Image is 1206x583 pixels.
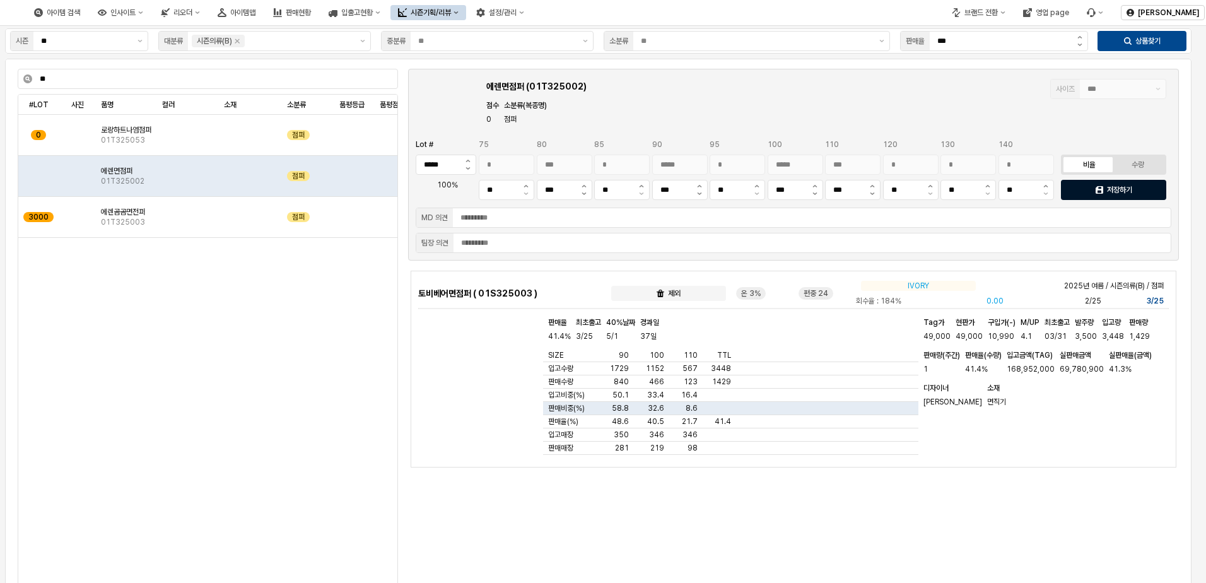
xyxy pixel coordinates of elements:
span: 입고매장 [548,430,573,440]
span: 110 [825,140,839,149]
span: 발주량 [1075,318,1094,327]
div: 아이템 검색 [47,8,80,17]
span: 1 [923,363,928,375]
button: 제외 [611,286,726,301]
span: Lot # [416,140,433,149]
span: 소분류(복종명) [504,101,547,110]
span: 디자이너 [923,384,949,392]
span: 실판매금액 [1060,351,1091,360]
p: 2025년 여름 / 시즌의류(B) / 점퍼 [986,280,1164,291]
span: 16.4 [681,390,698,400]
span: 컬러 [162,100,175,110]
span: 90 [619,350,629,360]
span: 3,448 [1102,330,1124,343]
span: 41.4 [715,416,731,427]
span: 5/1 [606,330,618,343]
span: 33.4 [647,390,664,400]
span: 에렌곰곰면전퍼 [101,207,145,217]
span: 01T325002 [101,176,144,186]
button: 아이템 검색 [26,5,88,20]
span: 49,000 [956,330,983,343]
span: 사진 [71,100,84,110]
span: 168,952,000 [1007,363,1055,375]
span: 구입가(-) [988,318,1016,327]
p: 회수율 : 184% [856,295,981,307]
strong: 3/25 [1147,297,1164,305]
button: 저장하기 [1061,180,1166,200]
span: 01T325053 [101,135,145,145]
button: 증가 [864,180,880,191]
div: 아이템맵 [230,8,255,17]
p: [PERSON_NAME] [1138,8,1199,18]
span: 41.3% [1109,363,1132,375]
span: 소분류 [287,100,306,110]
label: 비율 [1065,159,1114,170]
span: 1,429 [1129,330,1150,343]
div: MD 의견 [421,211,448,224]
button: [PERSON_NAME] [1121,5,1205,20]
span: 품평점수 [380,100,405,110]
button: 감소 [1072,42,1087,51]
span: 판매수량 [548,377,573,387]
div: 리오더 [153,5,208,20]
div: 토비베어면점퍼 ( 01S325003 )IVORY2025년 여름 / 시즌의류(B) / 점퍼제외온 3%편중 24회수율 : 184%0.002/253/25판매율41.4%최초출고3/2... [411,271,1176,468]
span: 소재 [987,384,1000,392]
p: 상품찾기 [1135,36,1161,46]
span: 40.5 [647,416,664,427]
span: 판매량 [1129,318,1148,327]
button: 상품찾기 [1098,31,1186,51]
span: 점퍼 [292,212,305,222]
span: 온 3% [741,289,761,298]
div: 시즌의류(B) [197,35,232,47]
p: IVORY [861,280,976,291]
button: 제안 사항 표시 [132,32,148,50]
span: Tag가 [923,318,944,327]
div: 입출고현황 [341,8,373,17]
button: 감소 [576,191,592,200]
span: 41.4% [548,330,571,343]
span: 85 [594,140,604,149]
button: 인사이트 [90,5,151,20]
span: 최초출고 [576,318,601,327]
div: 시즌기획/리뷰 [390,5,466,20]
span: 466 [649,377,664,387]
span: 75 [479,140,489,149]
span: #LOT [29,100,49,110]
p: 100% [421,179,474,191]
div: 설정/관리 [489,8,517,17]
button: 증가 [576,180,592,191]
span: M/UP [1021,318,1039,327]
button: 온 3% [741,287,761,300]
span: 로랑하트나염점퍼 [101,125,151,135]
span: 1429 [712,377,731,387]
span: 3448 [711,363,731,374]
h6: 토비베어면점퍼 ( 01S325003 ) [418,288,606,299]
div: 팀장 의견 [421,237,448,249]
div: 수량 [1132,160,1144,169]
span: 최초출고 [1045,318,1070,327]
span: 실판매율(금액) [1109,351,1152,360]
button: 증가 [922,180,938,191]
span: 567 [682,363,698,374]
span: 점수 [486,101,499,110]
div: 인사이트 [110,8,136,17]
span: 350 [614,430,629,440]
div: 사이즈 [1056,83,1075,95]
button: 브랜드 전환 [944,5,1013,20]
button: 제안 사항 표시 [1150,79,1166,98]
span: 840 [614,377,629,387]
label: 수량 [1114,159,1162,170]
button: 제안 사항 표시 [578,32,593,50]
span: 130 [940,140,955,149]
button: 증가 [807,180,823,191]
span: 편중 24 [804,289,828,298]
span: 32.6 [648,403,664,413]
button: 판매현황 [266,5,319,20]
button: 감소 [864,191,880,200]
div: 브랜드 전환 [964,8,998,17]
span: [PERSON_NAME] [923,396,982,408]
span: 49,000 [923,330,951,343]
span: 95 [710,140,720,149]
